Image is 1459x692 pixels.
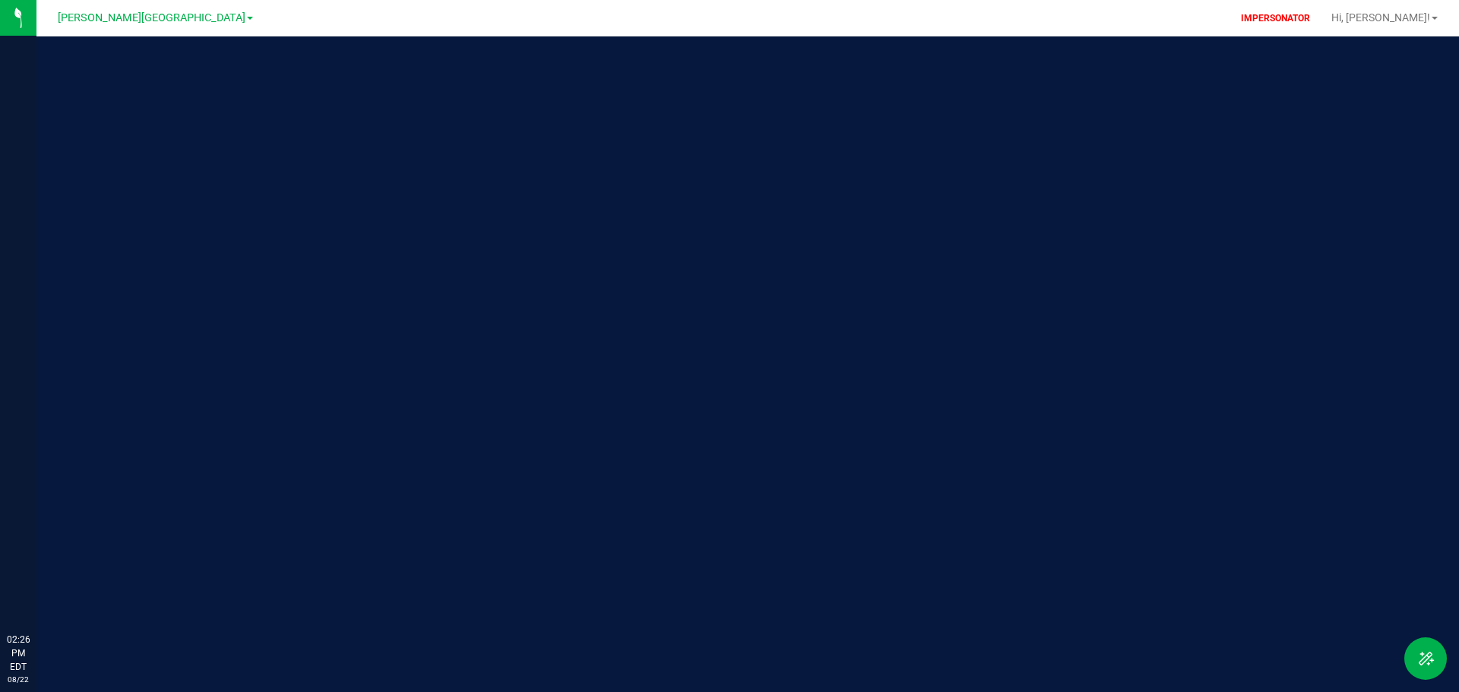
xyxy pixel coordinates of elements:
p: 08/22 [7,674,30,685]
button: Toggle Menu [1404,637,1447,680]
span: [PERSON_NAME][GEOGRAPHIC_DATA] [58,11,245,24]
p: 02:26 PM EDT [7,633,30,674]
span: Hi, [PERSON_NAME]! [1331,11,1430,24]
p: IMPERSONATOR [1235,11,1316,25]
